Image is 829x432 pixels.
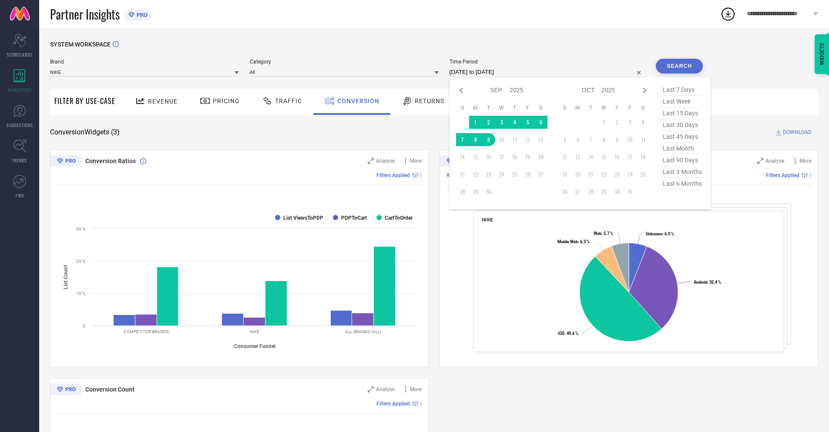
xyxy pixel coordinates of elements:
[420,172,422,178] span: |
[469,116,482,129] td: Mon Sep 01 2025
[765,158,784,164] span: Analyse
[521,116,534,129] td: Fri Sep 05 2025
[594,231,613,236] text: : 5.7 %
[234,343,275,349] tspan: Consumer Funnel
[661,131,704,143] span: last 45 days
[611,116,624,129] td: Thu Oct 02 2025
[148,98,178,105] span: Revenue
[213,97,240,104] span: Pricing
[597,133,611,146] td: Wed Oct 08 2025
[694,280,721,285] text: : 32.4 %
[637,168,650,181] td: Sat Oct 25 2025
[584,168,597,181] td: Tue Oct 21 2025
[124,329,169,334] text: COMPETITOR BRANDS
[558,331,578,336] text: : 49.6 %
[50,155,82,168] div: Premium
[534,104,547,111] th: Saturday
[646,231,674,236] text: : 6.0 %
[508,151,521,164] td: Thu Sep 18 2025
[694,280,707,285] tspan: Android
[508,133,521,146] td: Thu Sep 11 2025
[76,259,85,264] text: 20 %
[508,168,521,181] td: Thu Sep 25 2025
[410,386,422,392] span: More
[16,192,24,199] span: FWD
[482,133,495,146] td: Tue Sep 09 2025
[440,155,472,168] div: Premium
[661,178,704,190] span: last 6 months
[7,122,33,128] span: SUGGESTIONS
[12,157,27,164] span: TRENDS
[624,104,637,111] th: Friday
[557,239,578,244] tspan: Mobile Web
[624,133,637,146] td: Fri Oct 10 2025
[275,97,302,104] span: Traffic
[482,168,495,181] td: Tue Sep 23 2025
[637,116,650,129] td: Sat Oct 04 2025
[584,133,597,146] td: Tue Oct 07 2025
[495,168,508,181] td: Wed Sep 24 2025
[534,151,547,164] td: Sat Sep 20 2025
[337,97,379,104] span: Conversion
[8,87,32,93] span: WORKSPACE
[597,104,611,111] th: Wednesday
[534,168,547,181] td: Sat Sep 27 2025
[624,116,637,129] td: Fri Oct 03 2025
[521,133,534,146] td: Fri Sep 12 2025
[757,158,763,164] svg: Zoom
[584,151,597,164] td: Tue Oct 14 2025
[420,401,422,407] span: |
[50,384,82,397] div: Premium
[469,168,482,181] td: Mon Sep 22 2025
[597,116,611,129] td: Wed Oct 01 2025
[7,51,33,58] span: SCORECARDS
[661,119,704,131] span: last 30 days
[482,185,495,198] td: Tue Sep 30 2025
[450,67,645,77] input: Select time period
[558,168,571,181] td: Sun Oct 19 2025
[368,158,374,164] svg: Zoom
[456,185,469,198] td: Sun Sep 28 2025
[766,172,799,178] span: Filters Applied
[376,386,395,392] span: Analyse
[810,172,811,178] span: |
[376,158,395,164] span: Analyse
[597,151,611,164] td: Wed Oct 15 2025
[661,107,704,119] span: last 15 days
[639,85,650,96] div: Next month
[611,104,624,111] th: Thursday
[450,59,645,65] span: Time Period
[508,116,521,129] td: Thu Sep 04 2025
[624,185,637,198] td: Fri Oct 31 2025
[597,185,611,198] td: Wed Oct 29 2025
[345,329,381,334] text: ALL BRANDS (ALL)
[83,324,85,328] text: 0
[508,104,521,111] th: Thursday
[624,168,637,181] td: Fri Oct 24 2025
[495,104,508,111] th: Wednesday
[456,151,469,164] td: Sun Sep 14 2025
[571,168,584,181] td: Mon Oct 20 2025
[521,151,534,164] td: Fri Sep 19 2025
[456,85,467,96] div: Previous month
[495,116,508,129] td: Wed Sep 03 2025
[661,96,704,107] span: last week
[558,331,564,336] tspan: IOS
[482,151,495,164] td: Tue Sep 16 2025
[134,12,148,18] span: PRO
[76,291,85,296] text: 10 %
[482,116,495,129] td: Tue Sep 02 2025
[50,41,111,48] span: SYSTEM WORKSPACE
[594,231,601,236] tspan: Web
[656,59,703,74] button: Search
[85,386,134,393] span: Conversion Count
[283,215,323,221] text: List ViewsToPDP
[661,84,704,96] span: last 7 days
[76,227,85,231] text: 30 %
[571,104,584,111] th: Monday
[456,104,469,111] th: Sunday
[385,215,413,221] text: CartToOrder
[250,329,259,334] text: NIKE
[410,158,422,164] span: More
[63,265,69,289] tspan: List Count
